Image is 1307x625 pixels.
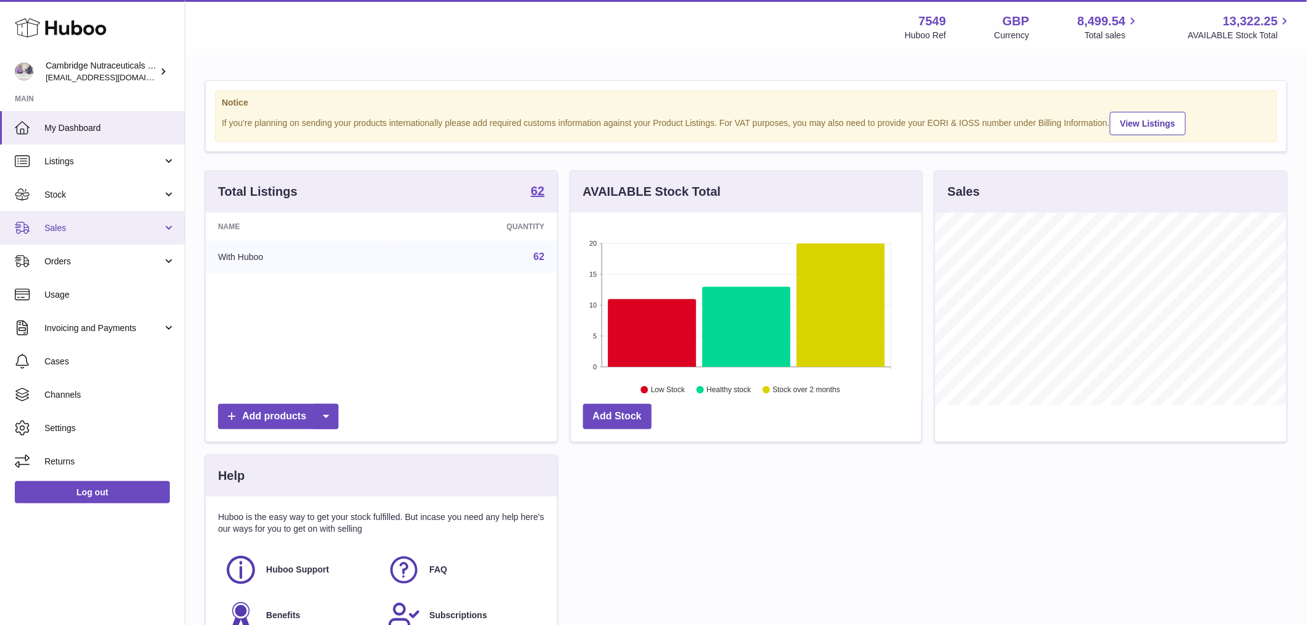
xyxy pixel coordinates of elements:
div: Currency [994,30,1030,41]
text: Low Stock [651,386,686,395]
span: My Dashboard [44,122,175,134]
strong: 7549 [918,13,946,30]
span: Huboo Support [266,564,329,576]
span: Returns [44,456,175,468]
span: Stock [44,189,162,201]
div: Huboo Ref [905,30,946,41]
h3: Help [218,468,245,484]
strong: GBP [1002,13,1029,30]
text: 10 [589,301,597,309]
a: Add products [218,404,338,429]
span: Subscriptions [429,610,487,621]
text: Stock over 2 months [773,386,840,395]
text: 0 [593,363,597,371]
span: Invoicing and Payments [44,322,162,334]
a: Huboo Support [224,553,375,587]
img: qvc@camnutra.com [15,62,33,81]
span: Usage [44,289,175,301]
strong: Notice [222,97,1271,109]
td: With Huboo [206,241,391,273]
span: Benefits [266,610,300,621]
span: Listings [44,156,162,167]
span: Sales [44,222,162,234]
th: Name [206,212,391,241]
th: Quantity [391,212,557,241]
a: 62 [531,185,544,199]
a: 13,322.25 AVAILABLE Stock Total [1188,13,1292,41]
div: If you're planning on sending your products internationally please add required customs informati... [222,110,1271,135]
a: Log out [15,481,170,503]
h3: AVAILABLE Stock Total [583,183,721,200]
div: Cambridge Nutraceuticals Ltd [46,60,157,83]
span: Cases [44,356,175,367]
span: AVAILABLE Stock Total [1188,30,1292,41]
a: View Listings [1110,112,1186,135]
span: 13,322.25 [1223,13,1278,30]
span: Total sales [1085,30,1140,41]
text: Healthy stock [707,386,752,395]
h3: Total Listings [218,183,298,200]
strong: 62 [531,185,544,197]
span: 8,499.54 [1078,13,1126,30]
text: 20 [589,240,597,247]
span: Channels [44,389,175,401]
a: Add Stock [583,404,652,429]
h3: Sales [948,183,980,200]
a: 62 [534,251,545,262]
span: FAQ [429,564,447,576]
span: Orders [44,256,162,267]
text: 15 [589,271,597,278]
text: 5 [593,332,597,340]
span: Settings [44,422,175,434]
a: FAQ [387,553,538,587]
span: [EMAIL_ADDRESS][DOMAIN_NAME] [46,72,182,82]
p: Huboo is the easy way to get your stock fulfilled. But incase you need any help here's our ways f... [218,511,545,535]
a: 8,499.54 Total sales [1078,13,1140,41]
